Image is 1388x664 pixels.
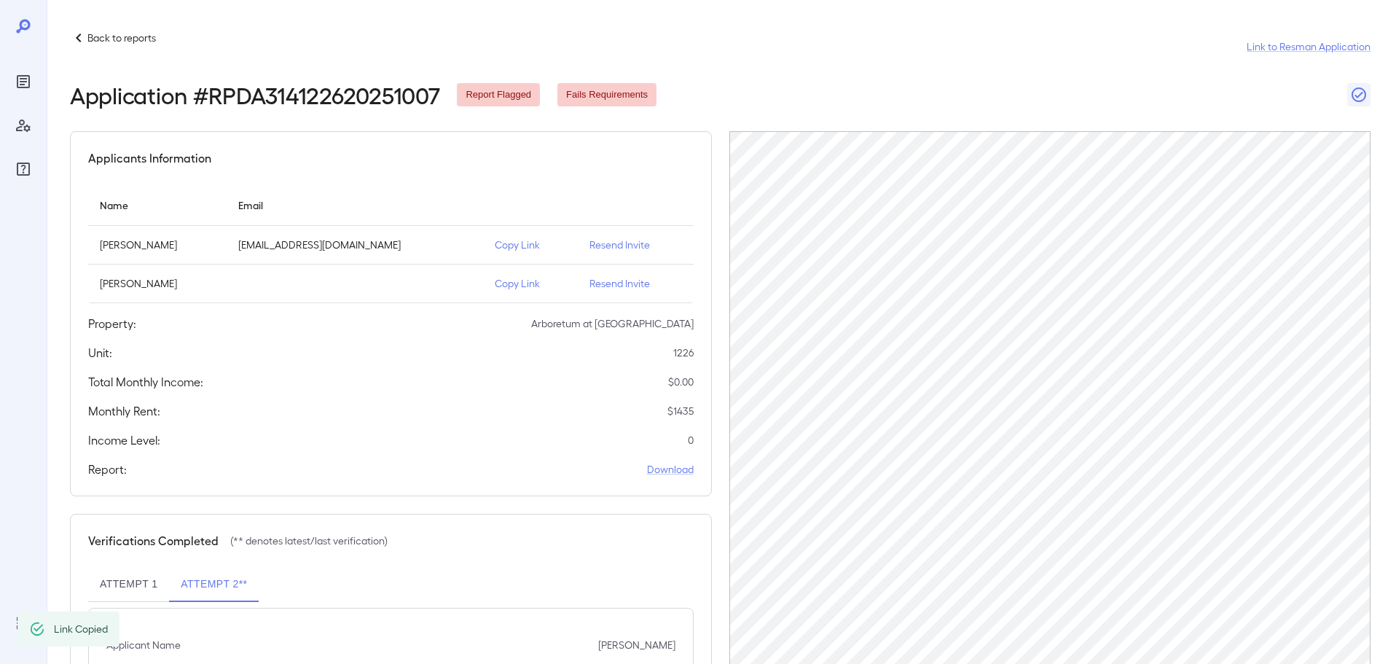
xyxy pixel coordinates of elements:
[238,238,471,252] p: [EMAIL_ADDRESS][DOMAIN_NAME]
[88,344,112,362] h5: Unit:
[88,184,694,303] table: simple table
[230,534,388,548] p: (** denotes latest/last verification)
[88,461,127,478] h5: Report:
[531,316,694,331] p: Arboretum at [GEOGRAPHIC_DATA]
[589,238,682,252] p: Resend Invite
[1247,39,1371,54] a: Link to Resman Application
[88,184,227,226] th: Name
[227,184,483,226] th: Email
[12,70,35,93] div: Reports
[100,276,215,291] p: [PERSON_NAME]
[88,315,136,332] h5: Property:
[70,82,439,108] h2: Application # RPDA314122620251007
[673,345,694,360] p: 1226
[12,612,35,635] div: Log Out
[12,157,35,181] div: FAQ
[647,462,694,477] a: Download
[457,88,540,102] span: Report Flagged
[688,433,694,448] p: 0
[169,567,259,602] button: Attempt 2**
[88,149,211,167] h5: Applicants Information
[598,638,675,652] p: [PERSON_NAME]
[87,31,156,45] p: Back to reports
[495,276,566,291] p: Copy Link
[100,238,215,252] p: [PERSON_NAME]
[88,402,160,420] h5: Monthly Rent:
[557,88,656,102] span: Fails Requirements
[668,375,694,389] p: $ 0.00
[667,404,694,418] p: $ 1435
[12,114,35,137] div: Manage Users
[88,532,219,550] h5: Verifications Completed
[88,431,160,449] h5: Income Level:
[1347,83,1371,106] button: Close Report
[589,276,682,291] p: Resend Invite
[88,373,203,391] h5: Total Monthly Income:
[106,638,181,652] p: Applicant Name
[495,238,566,252] p: Copy Link
[54,616,108,642] div: Link Copied
[88,567,169,602] button: Attempt 1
